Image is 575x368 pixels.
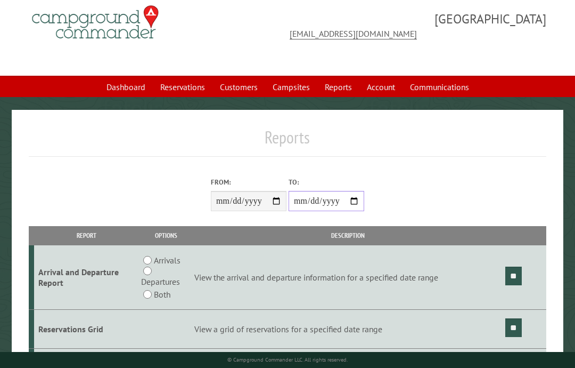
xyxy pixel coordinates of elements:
img: Campground Commander [29,2,162,43]
a: Reservations [154,77,211,97]
label: Arrivals [154,254,180,267]
a: Campsites [266,77,316,97]
a: Customers [213,77,264,97]
th: Options [139,226,193,245]
td: View the arrival and departure information for a specified date range [193,245,504,310]
td: View a grid of reservations for a specified date range [193,310,504,349]
th: Description [193,226,504,245]
small: © Campground Commander LLC. All rights reserved. [227,356,348,363]
th: Report [34,226,139,245]
a: Account [360,77,401,97]
label: Both [154,288,170,301]
td: Reservations Grid [34,310,139,349]
label: Departures [141,275,180,288]
label: To: [289,177,364,187]
a: Reports [318,77,358,97]
span: [GEOGRAPHIC_DATA] [287,10,546,63]
a: Dashboard [100,77,152,97]
td: Arrival and Departure Report [34,245,139,310]
h1: Reports [29,127,546,156]
label: From: [211,177,286,187]
a: Communications [404,77,475,97]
